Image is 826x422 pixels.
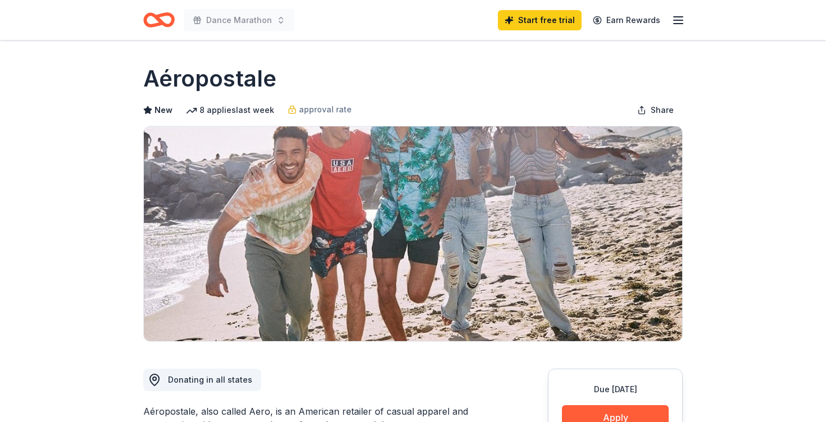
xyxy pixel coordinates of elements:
[155,103,173,117] span: New
[144,126,682,341] img: Image for Aéropostale
[143,63,276,94] h1: Aéropostale
[206,13,272,27] span: Dance Marathon
[628,99,683,121] button: Share
[498,10,582,30] a: Start free trial
[184,9,294,31] button: Dance Marathon
[562,383,669,396] div: Due [DATE]
[586,10,667,30] a: Earn Rewards
[143,7,175,33] a: Home
[288,103,352,116] a: approval rate
[651,103,674,117] span: Share
[168,375,252,384] span: Donating in all states
[186,103,274,117] div: 8 applies last week
[299,103,352,116] span: approval rate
